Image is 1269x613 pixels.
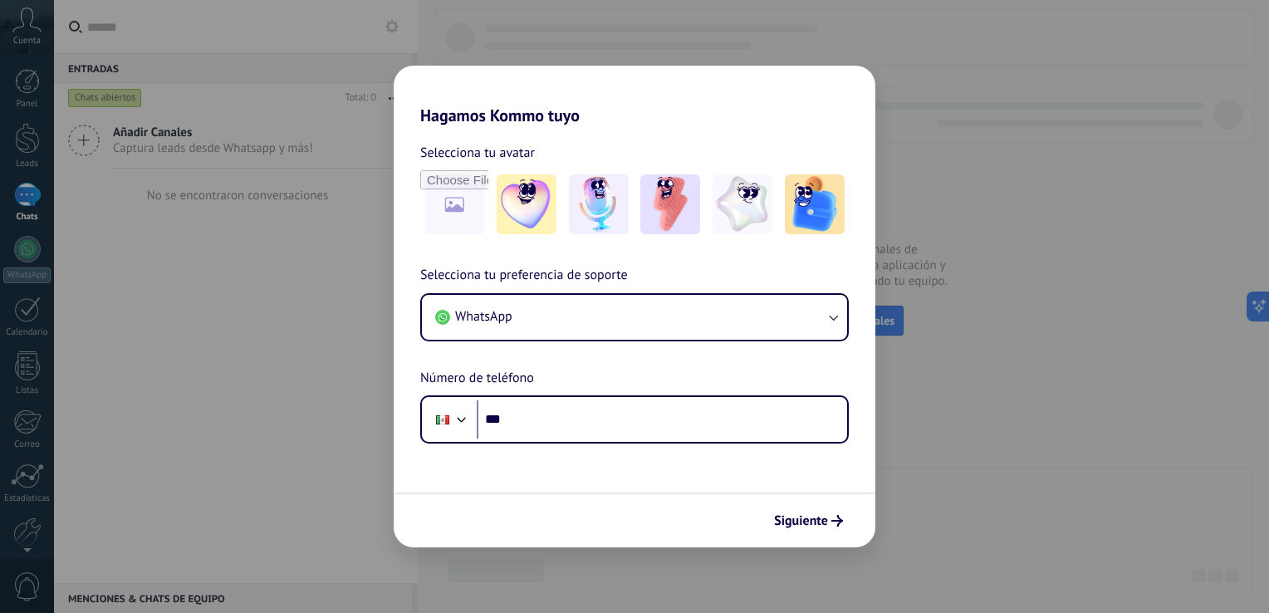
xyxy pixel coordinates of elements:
img: -1.jpeg [497,174,556,234]
span: Selecciona tu avatar [420,142,535,164]
img: -4.jpeg [713,174,772,234]
h2: Hagamos Kommo tuyo [394,66,875,125]
img: -5.jpeg [785,174,845,234]
button: Siguiente [767,507,850,535]
span: Siguiente [774,515,828,527]
img: -3.jpeg [640,174,700,234]
img: -2.jpeg [569,174,629,234]
span: Número de teléfono [420,368,534,390]
span: Selecciona tu preferencia de soporte [420,265,628,287]
span: WhatsApp [455,308,512,325]
button: WhatsApp [422,295,847,340]
div: Mexico: + 52 [427,402,458,437]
